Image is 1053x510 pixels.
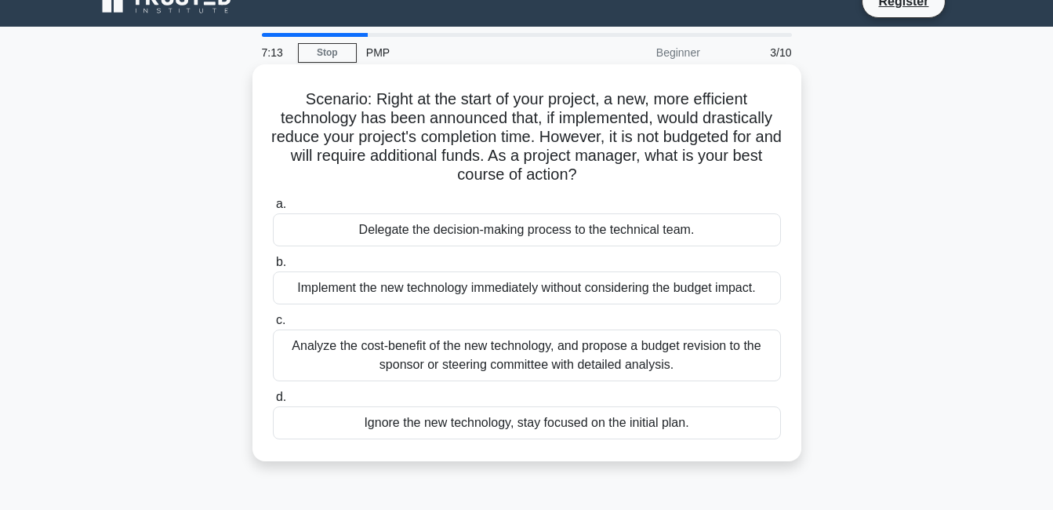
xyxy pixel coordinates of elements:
div: Implement the new technology immediately without considering the budget impact. [273,271,781,304]
div: Beginner [572,37,710,68]
span: a. [276,197,286,210]
div: 3/10 [710,37,801,68]
span: d. [276,390,286,403]
span: b. [276,255,286,268]
h5: Scenario: Right at the start of your project, a new, more efficient technology has been announced... [271,89,782,185]
div: Analyze the cost-benefit of the new technology, and propose a budget revision to the sponsor or s... [273,330,781,381]
a: Stop [298,43,357,63]
div: PMP [357,37,572,68]
div: Delegate the decision-making process to the technical team. [273,213,781,246]
span: c. [276,313,285,326]
div: 7:13 [252,37,298,68]
div: Ignore the new technology, stay focused on the initial plan. [273,406,781,439]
